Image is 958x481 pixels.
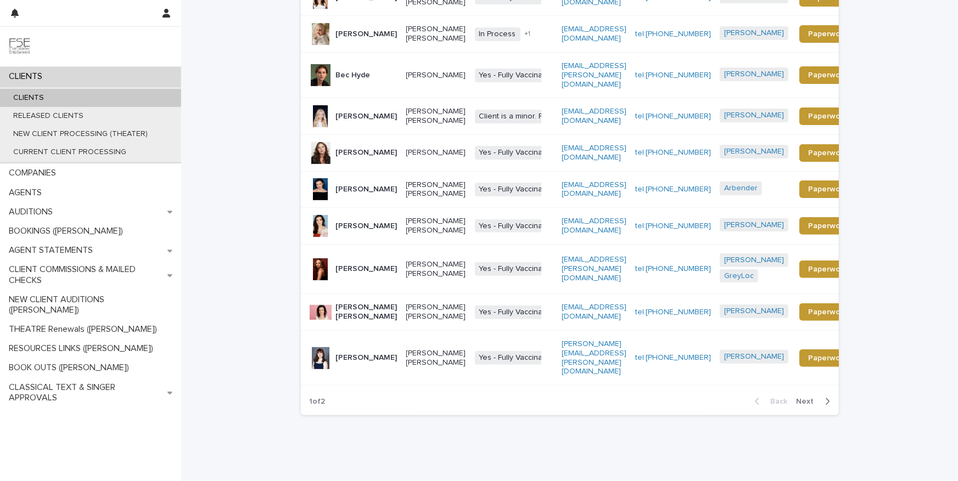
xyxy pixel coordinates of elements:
[799,66,856,84] a: Paperwork
[808,112,847,120] span: Paperwork
[635,149,711,156] a: tel:[PHONE_NUMBER]
[301,52,874,98] tr: Bec Hyde[PERSON_NAME]Yes - Fully Vaccinated[EMAIL_ADDRESS][PERSON_NAME][DOMAIN_NAME]tel:[PHONE_NU...
[336,264,397,274] p: [PERSON_NAME]
[406,260,466,279] p: [PERSON_NAME] [PERSON_NAME]
[799,180,856,198] a: Paperwork
[799,303,856,321] a: Paperwork
[724,271,754,281] a: GreyLoc
[799,349,856,367] a: Paperwork
[406,148,466,157] p: [PERSON_NAME]
[301,244,874,294] tr: [PERSON_NAME][PERSON_NAME] [PERSON_NAME]Yes - Fully Vaccinated[EMAIL_ADDRESS][PERSON_NAME][DOMAIN...
[635,354,711,361] a: tel:[PHONE_NUMBER]
[635,222,711,230] a: tel:[PHONE_NUMBER]
[792,397,839,406] button: Next
[724,184,758,193] a: Arbender
[808,149,847,157] span: Paperwork
[336,353,397,363] p: [PERSON_NAME]
[475,183,559,196] span: Yes - Fully Vaccinated
[301,388,334,415] p: 1 of 2
[724,70,784,79] a: [PERSON_NAME]
[808,308,847,316] span: Paperwork
[406,25,466,43] p: [PERSON_NAME] [PERSON_NAME]
[336,222,397,231] p: [PERSON_NAME]
[764,398,788,405] span: Back
[808,265,847,273] span: Paperwork
[4,363,138,373] p: BOOK OUTS ([PERSON_NAME])
[406,107,466,126] p: [PERSON_NAME] [PERSON_NAME]
[301,208,874,245] tr: [PERSON_NAME][PERSON_NAME] [PERSON_NAME]Yes - Fully Vaccinated[EMAIL_ADDRESS][DOMAIN_NAME]tel:[PH...
[406,71,466,80] p: [PERSON_NAME]
[635,308,711,316] a: tel:[PHONE_NUMBER]
[4,295,181,315] p: NEW CLIENT AUDITIONS ([PERSON_NAME])
[475,305,559,319] span: Yes - Fully Vaccinated
[4,207,61,217] p: AUDITIONS
[808,222,847,230] span: Paperwork
[562,340,626,375] a: [PERSON_NAME][EMAIL_ADDRESS][PERSON_NAME][DOMAIN_NAME]
[799,25,856,43] a: Paperwork
[475,262,559,276] span: Yes - Fully Vaccinated
[336,148,397,157] p: [PERSON_NAME]
[635,30,711,38] a: tel:[PHONE_NUMBER]
[724,307,784,316] a: [PERSON_NAME]
[808,185,847,193] span: Paperwork
[475,110,772,123] span: Client is a minor. Put any notes that apply to the minor's status in the note section.
[4,148,135,157] p: CURRENT CLIENT PROCESSING
[406,180,466,199] p: [PERSON_NAME] [PERSON_NAME]
[525,31,531,37] span: + 1
[562,62,626,88] a: [EMAIL_ADDRESS][PERSON_NAME][DOMAIN_NAME]
[336,30,397,39] p: [PERSON_NAME]
[301,16,874,53] tr: [PERSON_NAME][PERSON_NAME] [PERSON_NAME]In Process+1[EMAIL_ADDRESS][DOMAIN_NAME]tel:[PHONE_NUMBER...
[406,217,466,235] p: [PERSON_NAME] [PERSON_NAME]
[799,144,856,162] a: Paperwork
[724,147,784,156] a: [PERSON_NAME]
[724,352,784,361] a: [PERSON_NAME]
[4,343,162,354] p: RESOURCES LINKS ([PERSON_NAME])
[562,107,626,125] a: [EMAIL_ADDRESS][DOMAIN_NAME]
[635,265,711,273] a: tel:[PHONE_NUMBER]
[336,71,371,80] p: Bec Hyde
[562,144,626,161] a: [EMAIL_ADDRESS][DOMAIN_NAME]
[808,71,847,79] span: Paperwork
[562,303,626,320] a: [EMAIL_ADDRESS][DOMAIN_NAME]
[797,398,821,405] span: Next
[301,330,874,385] tr: [PERSON_NAME][PERSON_NAME] [PERSON_NAME]Yes - Fully Vaccinated[PERSON_NAME][EMAIL_ADDRESS][PERSON...
[562,217,626,234] a: [EMAIL_ADDRESS][DOMAIN_NAME]
[635,112,711,120] a: tel:[PHONE_NUMBER]
[4,245,102,256] p: AGENT STATEMENTS
[4,71,51,82] p: CLIENTS
[724,29,784,38] a: [PERSON_NAME]
[799,217,856,235] a: Paperwork
[475,146,559,160] span: Yes - Fully Vaccinated
[301,294,874,331] tr: [PERSON_NAME] [PERSON_NAME][PERSON_NAME] [PERSON_NAME]Yes - Fully Vaccinated[EMAIL_ADDRESS][DOMAI...
[475,27,520,41] span: In Process
[799,107,856,125] a: Paperwork
[808,354,847,362] span: Paperwork
[4,188,51,198] p: AGENTS
[9,36,31,58] img: 9JgRvJ3ETPGCJDhvPVA5
[4,264,167,285] p: CLIENT COMMISSIONS & MAILED CHECKS
[724,220,784,230] a: [PERSON_NAME]
[4,226,132,236] p: BOOKINGS ([PERSON_NAME])
[635,185,711,193] a: tel:[PHONE_NUMBER]
[562,25,626,42] a: [EMAIL_ADDRESS][DOMAIN_NAME]
[4,324,166,335] p: THEATRE Renewals ([PERSON_NAME])
[301,98,874,135] tr: [PERSON_NAME][PERSON_NAME] [PERSON_NAME]Client is a minor. Put any notes that apply to the minor'...
[724,256,784,265] a: [PERSON_NAME]
[4,382,167,403] p: CLASSICAL TEXT & SINGER APPROVALS
[406,303,466,321] p: [PERSON_NAME] [PERSON_NAME]
[724,111,784,120] a: [PERSON_NAME]
[808,30,847,38] span: Paperwork
[336,185,397,194] p: [PERSON_NAME]
[336,303,397,321] p: [PERSON_NAME] [PERSON_NAME]
[301,134,874,171] tr: [PERSON_NAME][PERSON_NAME]Yes - Fully Vaccinated[EMAIL_ADDRESS][DOMAIN_NAME]tel:[PHONE_NUMBER][PE...
[336,112,397,121] p: [PERSON_NAME]
[4,129,156,139] p: NEW CLIENT PROCESSING (THEATER)
[635,71,711,79] a: tel:[PHONE_NUMBER]
[4,93,53,103] p: CLIENTS
[4,111,92,121] p: RELEASED CLIENTS
[475,219,559,233] span: Yes - Fully Vaccinated
[406,349,466,367] p: [PERSON_NAME] [PERSON_NAME]
[799,261,856,278] a: Paperwork
[562,256,626,282] a: [EMAIL_ADDRESS][PERSON_NAME][DOMAIN_NAME]
[301,171,874,208] tr: [PERSON_NAME][PERSON_NAME] [PERSON_NAME]Yes - Fully Vaccinated[EMAIL_ADDRESS][DOMAIN_NAME]tel:[PH...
